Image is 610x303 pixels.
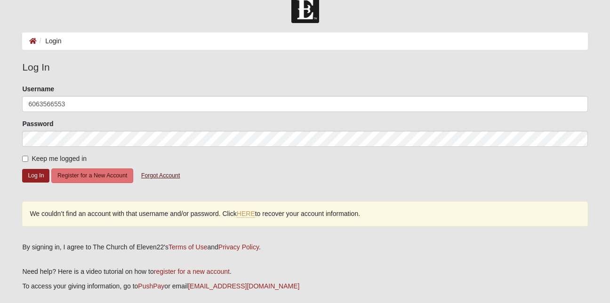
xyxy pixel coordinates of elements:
button: Forgot Account [135,168,186,183]
legend: Log In [22,60,587,75]
li: Login [37,36,61,46]
button: Register for a New Account [51,168,133,183]
p: To access your giving information, go to or email [22,281,587,291]
input: Keep me logged in [22,156,28,162]
p: Need help? Here is a video tutorial on how to . [22,267,587,277]
a: PushPay [138,282,164,290]
button: Log In [22,169,49,183]
a: HERE [237,210,255,218]
div: We couldn’t find an account with that username and/or password. Click to recover your account inf... [22,201,587,226]
span: Keep me logged in [32,155,87,162]
a: register for a new account [154,268,230,275]
label: Username [22,84,54,94]
a: Privacy Policy [218,243,259,251]
div: By signing in, I agree to The Church of Eleven22's and . [22,242,587,252]
a: Terms of Use [169,243,207,251]
label: Password [22,119,53,128]
a: [EMAIL_ADDRESS][DOMAIN_NAME] [188,282,299,290]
